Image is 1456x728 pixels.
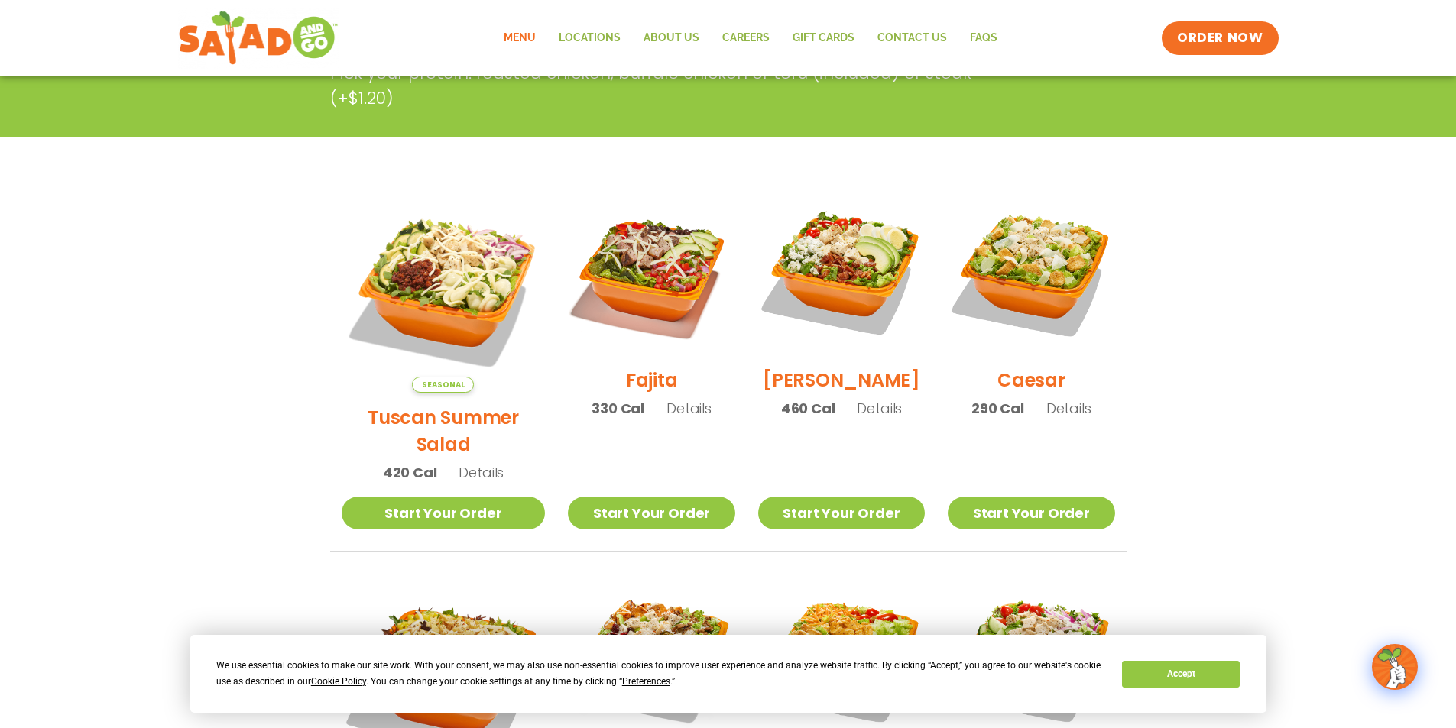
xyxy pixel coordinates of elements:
span: 420 Cal [383,462,437,483]
a: ORDER NOW [1162,21,1278,55]
button: Accept [1122,661,1240,688]
span: Preferences [622,676,670,687]
span: Seasonal [412,377,474,393]
a: Start Your Order [758,497,925,529]
a: Start Your Order [568,497,734,529]
img: new-SAG-logo-768×292 [178,8,339,69]
span: Details [1046,399,1091,418]
span: 290 Cal [971,398,1024,419]
h2: Caesar [997,367,1065,393]
h2: Tuscan Summer Salad [342,404,546,458]
img: Product photo for Cobb Salad [758,189,925,355]
p: Pick your protein: roasted chicken, buffalo chicken or tofu (included) or steak (+$1.20) [330,60,1010,111]
nav: Menu [492,21,1009,56]
img: wpChatIcon [1373,645,1416,688]
img: Product photo for Caesar Salad [948,189,1114,355]
div: We use essential cookies to make our site work. With your consent, we may also use non-essential ... [216,658,1104,690]
span: Details [459,463,504,482]
span: 460 Cal [781,398,835,419]
span: Details [857,399,902,418]
span: ORDER NOW [1177,29,1263,47]
h2: [PERSON_NAME] [763,367,920,393]
span: 330 Cal [592,398,644,419]
a: Careers [711,21,781,56]
a: Start Your Order [948,497,1114,529]
a: Start Your Order [342,497,546,529]
a: GIFT CARDS [781,21,866,56]
a: Locations [547,21,632,56]
div: Cookie Consent Prompt [190,635,1266,713]
span: Cookie Policy [311,676,366,687]
span: Details [666,399,712,418]
h2: Fajita [626,367,678,393]
img: Product photo for Tuscan Summer Salad [342,189,546,393]
a: About Us [632,21,711,56]
a: FAQs [958,21,1009,56]
img: Product photo for Fajita Salad [568,189,734,355]
a: Contact Us [866,21,958,56]
a: Menu [492,21,547,56]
